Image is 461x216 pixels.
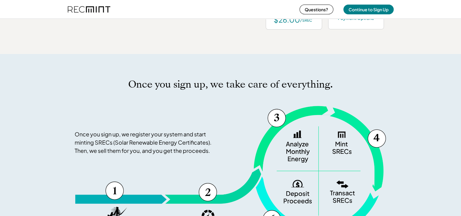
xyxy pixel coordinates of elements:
[75,130,219,155] div: Once you sign up, we register your system and start minting SRECs (Solar Renewable Energy Certifi...
[300,5,333,14] button: Questions?
[68,1,110,17] img: recmint-logotype%403x%20%281%29.jpeg
[300,18,312,23] div: / SREC
[128,78,333,90] h1: Once you sign up, we take care of everything.
[343,5,394,14] button: Continue to Sign Up
[274,16,300,23] div: $26.00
